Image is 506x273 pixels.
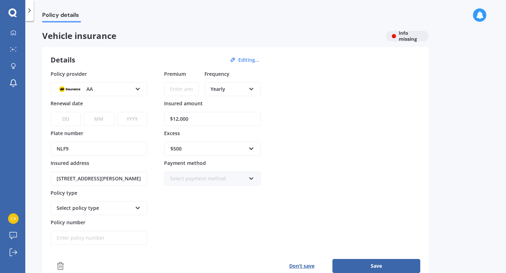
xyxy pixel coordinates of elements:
[164,112,261,126] input: Enter amount
[51,130,83,136] span: Plate number
[51,142,147,156] input: Enter plate number
[51,172,147,186] input: Enter address
[42,31,381,41] span: Vehicle insurance
[164,160,206,166] span: Payment method
[51,189,77,196] span: Policy type
[164,100,203,107] span: Insured amount
[57,84,83,94] img: AA.webp
[51,70,87,77] span: Policy provider
[51,231,147,245] input: Enter policy number
[164,70,186,77] span: Premium
[51,219,85,226] span: Policy number
[170,175,246,182] div: Select payment method
[51,160,89,166] span: Insured address
[51,55,75,65] h3: Details
[57,85,132,93] div: AA
[332,259,420,273] button: Save
[170,145,246,153] div: $500
[271,259,332,273] button: Don’t save
[8,213,19,224] img: fb510e707878bc8951cf755bda571788
[57,204,132,212] div: Select policy type
[164,130,180,136] span: Excess
[51,100,83,107] span: Renewal date
[210,85,246,93] div: Yearly
[236,57,261,63] button: Editing...
[205,70,229,77] span: Frequency
[164,82,199,96] input: Enter amount
[42,12,81,21] span: Policy details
